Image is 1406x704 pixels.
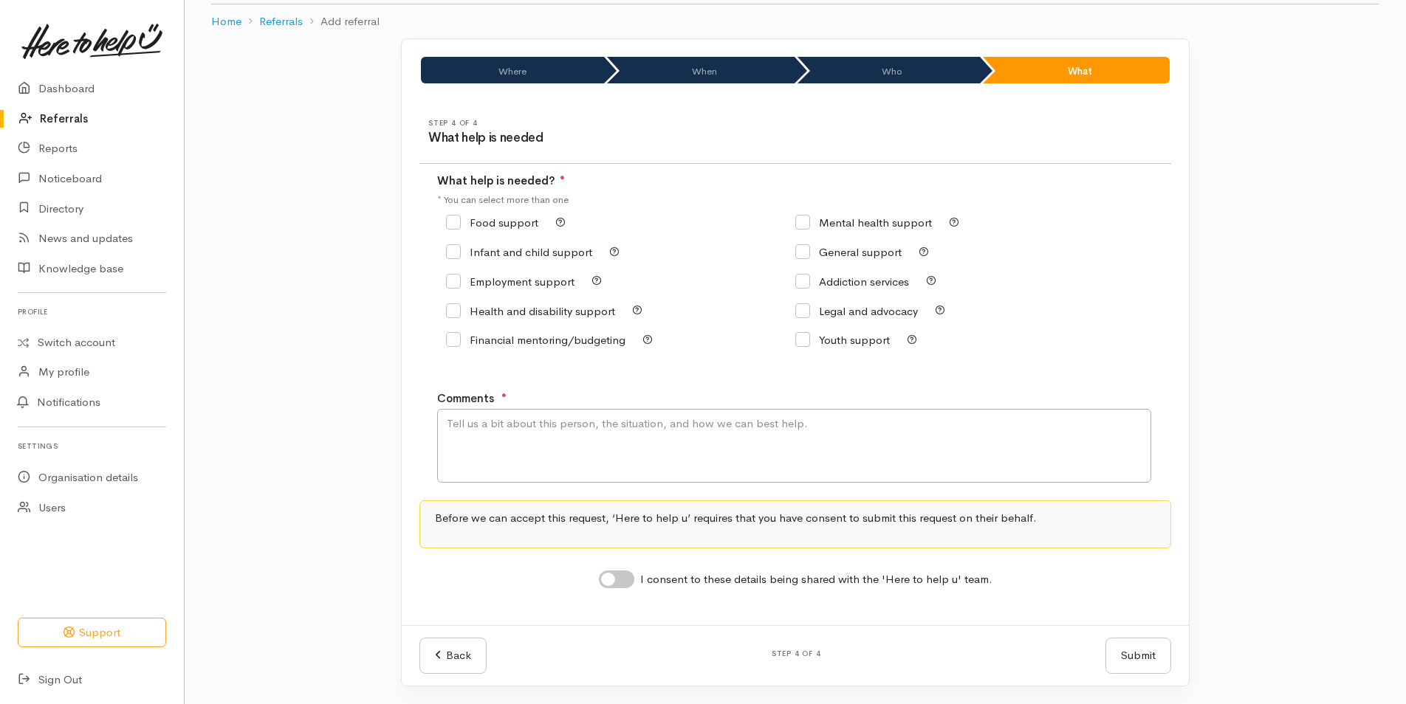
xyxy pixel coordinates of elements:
[428,131,795,145] h3: What help is needed
[446,276,575,287] label: Employment support
[421,57,604,83] li: Where
[795,276,909,287] label: Addiction services
[446,306,615,317] label: Health and disability support
[560,172,565,182] sup: ●
[446,334,625,345] label: Financial mentoring/budgeting
[303,13,380,30] li: Add referral
[419,638,487,674] a: Back
[18,302,166,322] h6: Profile
[18,618,166,648] button: Support
[983,57,1170,83] li: What
[1105,638,1171,674] button: Submit
[18,436,166,456] h6: Settings
[795,306,918,317] label: Legal and advocacy
[259,13,303,30] a: Referrals
[504,649,1088,658] h6: Step 4 of 4
[437,390,494,407] label: Comments
[435,510,1156,527] p: Before we can accept this request, ‘Here to help u’ requires that you have consent to submit this...
[437,173,565,190] label: What help is needed?
[607,57,795,83] li: When
[211,13,241,30] a: Home
[560,173,565,187] span: At least 1 option is required
[795,334,890,345] label: Youth support
[501,390,507,400] sup: ●
[428,119,795,127] h6: Step 4 of 4
[795,217,932,228] label: Mental health support
[795,246,902,258] label: General support
[446,217,538,228] label: Food support
[798,57,981,83] li: Who
[446,246,592,258] label: Infant and child support
[437,193,569,206] small: * You can select more than one
[640,571,992,588] label: I consent to these details being shared with the 'Here to help u' team.
[211,4,1379,39] nav: breadcrumb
